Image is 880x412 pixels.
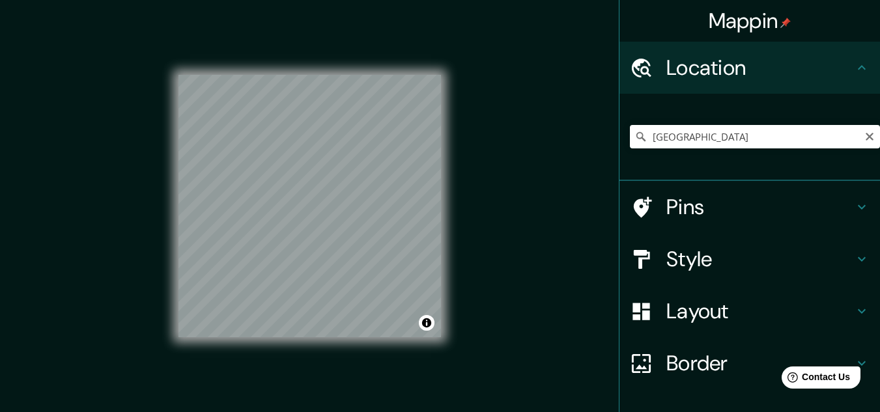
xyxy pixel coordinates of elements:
button: Clear [864,130,875,142]
div: Border [619,337,880,389]
div: Style [619,233,880,285]
input: Pick your city or area [630,125,880,148]
canvas: Map [178,75,441,337]
img: pin-icon.png [780,18,791,28]
div: Pins [619,181,880,233]
h4: Pins [666,194,854,220]
iframe: Help widget launcher [764,361,866,398]
h4: Location [666,55,854,81]
h4: Mappin [709,8,791,34]
h4: Style [666,246,854,272]
div: Location [619,42,880,94]
h4: Border [666,350,854,376]
div: Layout [619,285,880,337]
button: Toggle attribution [419,315,434,331]
h4: Layout [666,298,854,324]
